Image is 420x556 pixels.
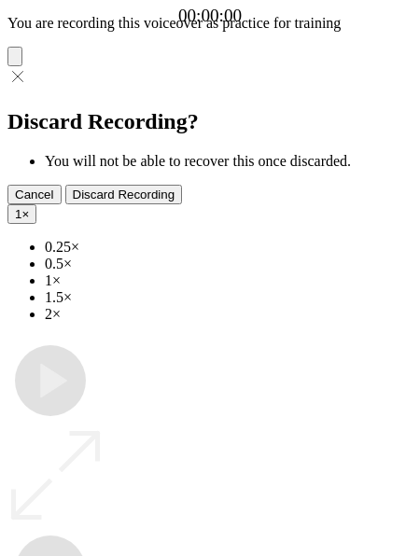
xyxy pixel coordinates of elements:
li: 2× [45,306,413,323]
h2: Discard Recording? [7,109,413,134]
li: 0.5× [45,256,413,272]
button: Discard Recording [65,185,183,204]
li: 0.25× [45,239,413,256]
span: 1 [15,207,21,221]
li: 1× [45,272,413,289]
a: 00:00:00 [178,6,242,26]
li: You will not be able to recover this once discarded. [45,153,413,170]
button: Cancel [7,185,62,204]
li: 1.5× [45,289,413,306]
p: You are recording this voiceover as practice for training [7,15,413,32]
button: 1× [7,204,36,224]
